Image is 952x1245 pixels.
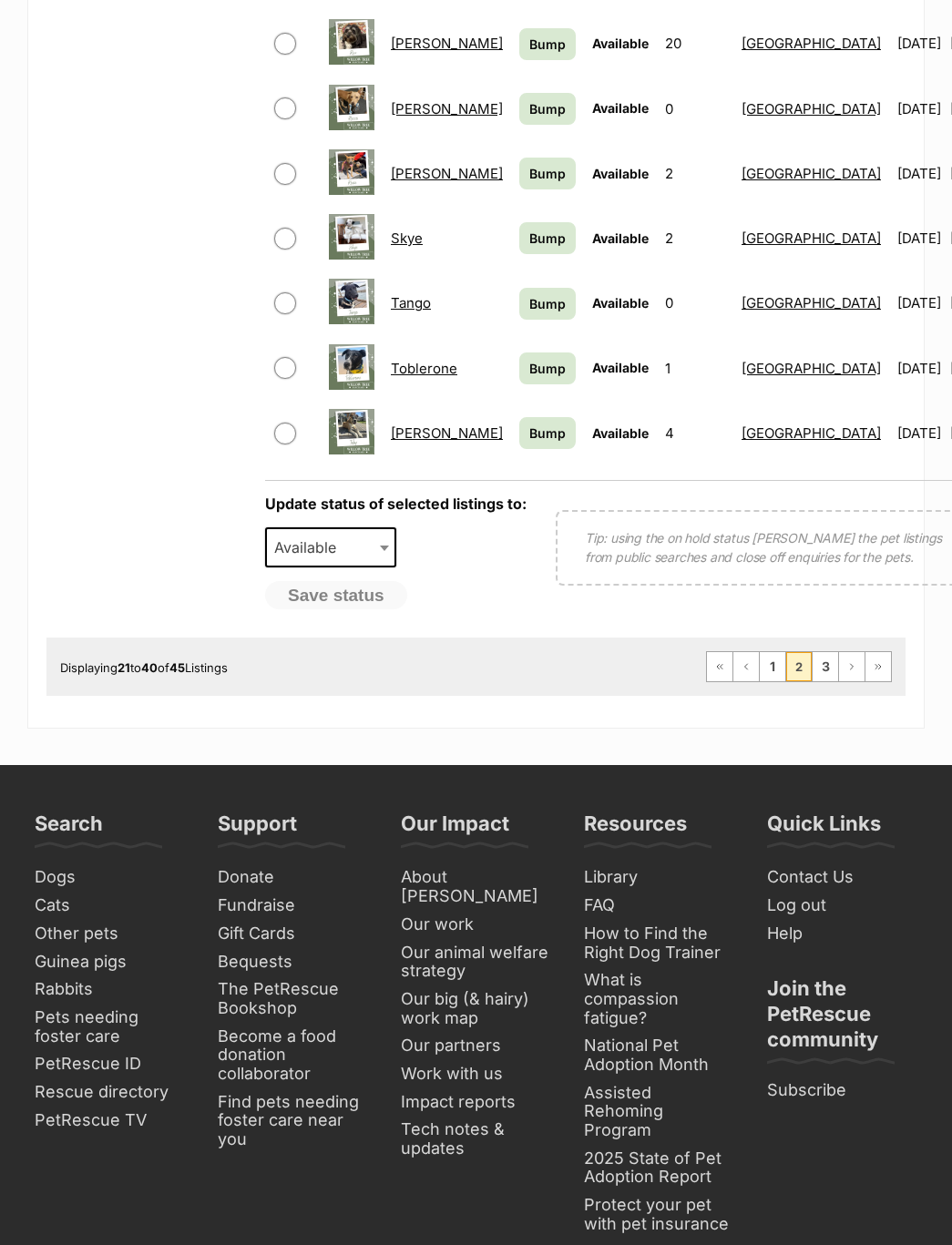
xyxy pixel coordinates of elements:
[760,892,925,920] a: Log out
[265,495,527,513] label: Update status of selected listings to:
[707,652,732,681] a: First page
[210,1023,375,1088] a: Become a food donation collaborator
[592,360,649,375] span: Available
[391,360,457,377] a: Toblerone
[585,528,947,566] p: Tip: using the on hold status [PERSON_NAME] the pet listings from public searches and close off e...
[394,1032,558,1060] a: Our partners
[742,100,881,117] a: [GEOGRAPHIC_DATA]
[210,920,375,948] a: Gift Cards
[742,294,881,311] a: [GEOGRAPHIC_DATA]
[742,35,881,52] a: [GEOGRAPHIC_DATA]
[890,207,948,270] td: [DATE]
[658,337,732,400] td: 1
[210,975,375,1022] a: The PetRescue Bookshop
[210,863,375,892] a: Donate
[401,811,509,847] h3: Our Impact
[210,1088,375,1154] a: Find pets needing foster care near you
[890,337,948,400] td: [DATE]
[742,360,881,377] a: [GEOGRAPHIC_DATA]
[519,222,576,254] a: Bump
[577,920,742,966] a: How to Find the Right Dog Trainer
[577,1145,742,1191] a: 2025 State of Pet Adoption Report
[27,920,192,948] a: Other pets
[529,359,566,378] span: Bump
[27,1050,192,1078] a: PetRescue ID
[658,142,732,205] td: 2
[27,975,192,1004] a: Rabbits
[394,911,558,939] a: Our work
[592,425,649,441] span: Available
[265,581,407,610] button: Save status
[658,12,732,75] td: 20
[218,811,297,847] h3: Support
[27,1004,192,1050] a: Pets needing foster care
[577,1032,742,1078] a: National Pet Adoption Month
[141,660,158,675] strong: 40
[118,660,130,675] strong: 21
[890,142,948,205] td: [DATE]
[742,230,881,247] a: [GEOGRAPHIC_DATA]
[27,892,192,920] a: Cats
[890,12,948,75] td: [DATE]
[210,892,375,920] a: Fundraise
[592,100,649,116] span: Available
[742,165,881,182] a: [GEOGRAPHIC_DATA]
[767,811,881,847] h3: Quick Links
[529,424,566,443] span: Bump
[577,966,742,1032] a: What is compassion fatigue?
[786,652,812,681] span: Page 2
[658,207,732,270] td: 2
[890,77,948,140] td: [DATE]
[592,295,649,311] span: Available
[760,920,925,948] a: Help
[267,535,354,560] span: Available
[391,424,503,442] a: [PERSON_NAME]
[592,166,649,181] span: Available
[529,229,566,248] span: Bump
[658,402,732,464] td: 4
[391,230,423,247] a: Skye
[733,652,759,681] a: Previous page
[169,660,185,675] strong: 45
[60,660,228,675] span: Displaying to of Listings
[706,651,892,682] nav: Pagination
[394,985,558,1032] a: Our big (& hairy) work map
[760,863,925,892] a: Contact Us
[577,1079,742,1145] a: Assisted Rehoming Program
[760,652,785,681] a: Page 1
[839,652,865,681] a: Next page
[592,230,649,246] span: Available
[391,100,503,117] a: [PERSON_NAME]
[519,417,576,449] a: Bump
[519,288,576,320] a: Bump
[394,1088,558,1117] a: Impact reports
[27,863,192,892] a: Dogs
[760,1077,925,1105] a: Subscribe
[890,402,948,464] td: [DATE]
[265,527,396,567] span: Available
[391,35,503,52] a: [PERSON_NAME]
[519,158,576,189] a: Bump
[519,93,576,125] a: Bump
[529,35,566,54] span: Bump
[529,99,566,118] span: Bump
[577,892,742,920] a: FAQ
[394,863,558,910] a: About [PERSON_NAME]
[658,77,732,140] td: 0
[27,1078,192,1107] a: Rescue directory
[329,214,374,260] img: Skye
[813,652,838,681] a: Page 3
[210,948,375,976] a: Bequests
[529,164,566,183] span: Bump
[27,1107,192,1135] a: PetRescue TV
[529,294,566,313] span: Bump
[890,271,948,334] td: [DATE]
[577,863,742,892] a: Library
[35,811,103,847] h3: Search
[27,948,192,976] a: Guinea pigs
[584,811,687,847] h3: Resources
[767,975,917,1063] h3: Join the PetRescue community
[394,1060,558,1088] a: Work with us
[577,1191,742,1238] a: Protect your pet with pet insurance
[394,939,558,985] a: Our animal welfare strategy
